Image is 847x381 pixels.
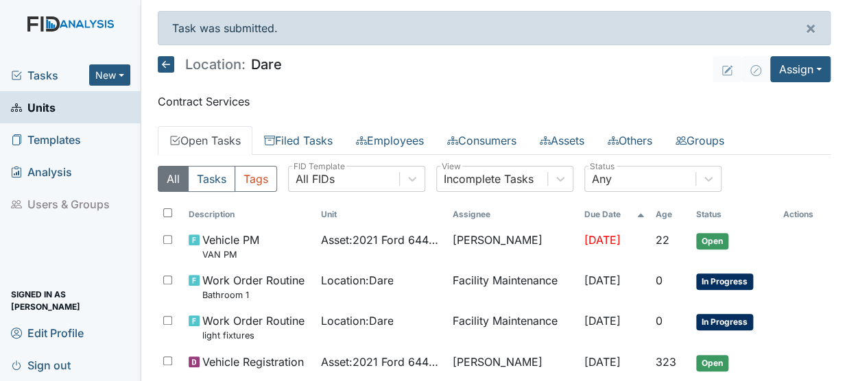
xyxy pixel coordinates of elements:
span: [DATE] [584,233,621,247]
h5: Dare [158,56,282,73]
button: Assign [770,56,831,82]
span: Open [696,355,728,371]
a: Tasks [11,67,89,84]
span: Vehicle Registration [202,354,304,370]
span: Location: [185,58,246,71]
div: Type filter [158,166,277,192]
span: Work Order Routine light fixtures [202,312,305,342]
div: All FIDs [296,171,335,187]
a: Filed Tasks [252,126,344,155]
button: Tasks [188,166,235,192]
span: Open [696,233,728,249]
small: light fixtures [202,329,305,342]
div: Incomplete Tasks [444,171,534,187]
th: Toggle SortBy [691,203,778,226]
td: Facility Maintenance [447,267,579,307]
span: Sign out [11,354,71,376]
span: 323 [656,355,676,369]
input: Toggle All Rows Selected [163,208,172,217]
span: Edit Profile [11,322,84,343]
span: In Progress [696,273,753,290]
button: New [89,64,130,86]
td: [PERSON_NAME] [447,348,579,377]
small: Bathroom 1 [202,288,305,302]
th: Toggle SortBy [650,203,691,226]
span: 0 [656,314,663,328]
a: Others [596,126,664,155]
span: 0 [656,273,663,287]
a: Open Tasks [158,126,252,155]
small: VAN PM [202,248,259,261]
span: In Progress [696,314,753,330]
span: Location : Dare [320,312,393,329]
button: All [158,166,189,192]
button: Tags [235,166,277,192]
td: [PERSON_NAME] [447,226,579,267]
a: Assets [528,126,596,155]
span: Vehicle PM VAN PM [202,232,259,261]
button: × [791,12,830,45]
span: [DATE] [584,355,621,369]
a: Consumers [436,126,528,155]
span: [DATE] [584,273,621,287]
a: Employees [344,126,436,155]
th: Assignee [447,203,579,226]
th: Toggle SortBy [315,203,446,226]
span: Work Order Routine Bathroom 1 [202,272,305,302]
p: Contract Services [158,93,831,110]
th: Actions [778,203,831,226]
span: Signed in as [PERSON_NAME] [11,290,130,311]
span: [DATE] [584,314,621,328]
span: 22 [656,233,669,247]
div: Any [592,171,612,187]
th: Toggle SortBy [579,203,650,226]
div: Task was submitted. [158,11,831,45]
span: Asset : 2021 Ford 64433 [320,232,441,248]
span: Units [11,97,56,118]
a: Groups [664,126,736,155]
span: × [805,18,816,38]
span: Location : Dare [320,272,393,288]
span: Asset : 2021 Ford 64433 [320,354,441,370]
th: Toggle SortBy [183,203,315,226]
span: Analysis [11,161,72,182]
td: Facility Maintenance [447,307,579,347]
span: Templates [11,129,81,150]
